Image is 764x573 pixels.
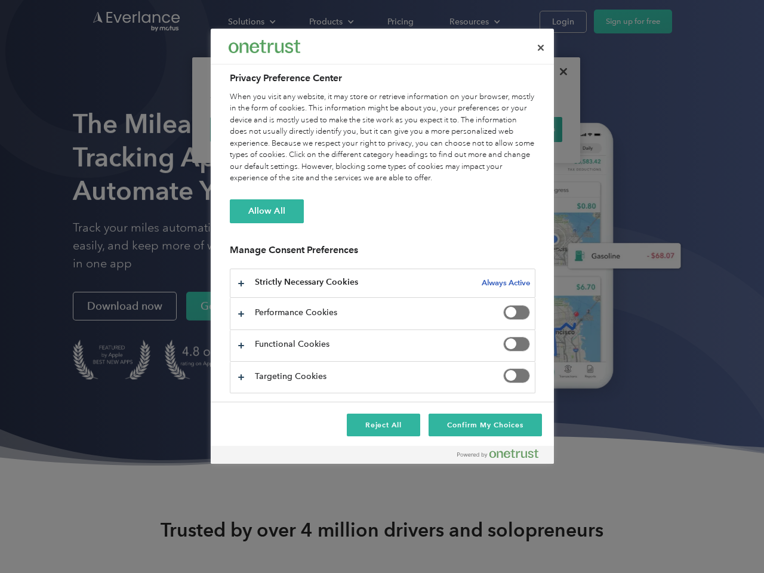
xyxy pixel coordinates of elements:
[230,71,535,85] h2: Privacy Preference Center
[211,29,554,464] div: Privacy Preference Center
[230,244,535,263] h3: Manage Consent Preferences
[457,449,548,464] a: Powered by OneTrust Opens in a new Tab
[347,414,421,436] button: Reject All
[429,414,541,436] button: Confirm My Choices
[211,29,554,464] div: Preference center
[230,91,535,184] div: When you visit any website, it may store or retrieve information on your browser, mostly in the f...
[229,35,300,58] div: Everlance
[457,449,538,458] img: Powered by OneTrust Opens in a new Tab
[230,199,304,223] button: Allow All
[229,40,300,53] img: Everlance
[528,35,554,61] button: Close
